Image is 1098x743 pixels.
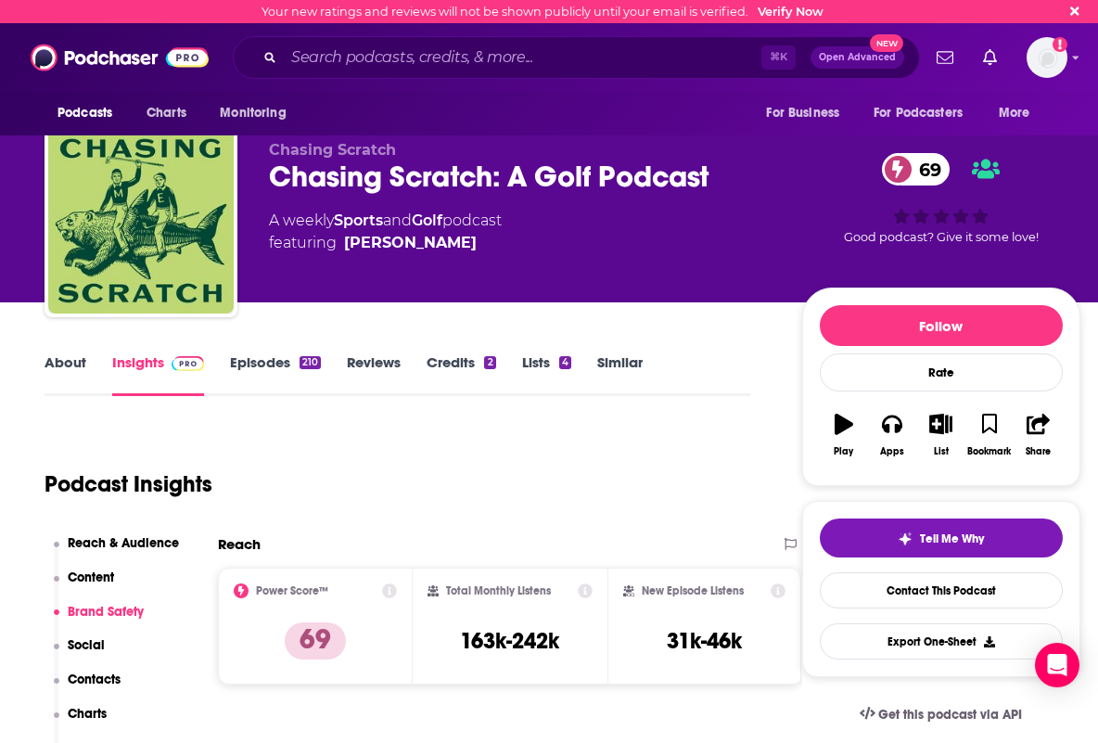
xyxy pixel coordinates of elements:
[334,211,383,229] a: Sports
[1035,643,1079,687] div: Open Intercom Messenger
[834,446,853,457] div: Play
[112,353,204,396] a: InsightsPodchaser Pro
[68,535,179,551] p: Reach & Audience
[134,96,198,131] a: Charts
[1027,37,1067,78] span: Logged in as bgast63
[220,100,286,126] span: Monitoring
[262,5,823,19] div: Your new ratings and reviews will not be shown publicly until your email is verified.
[967,446,1011,457] div: Bookmark
[976,42,1004,73] a: Show notifications dropdown
[802,141,1080,256] div: 69Good podcast? Give it some love!
[1026,446,1051,457] div: Share
[934,446,949,457] div: List
[868,402,916,468] button: Apps
[147,100,186,126] span: Charts
[284,43,761,72] input: Search podcasts, credits, & more...
[844,230,1039,244] span: Good podcast? Give it some love!
[172,356,204,371] img: Podchaser Pro
[870,34,903,52] span: New
[68,672,121,687] p: Contacts
[522,353,571,396] a: Lists4
[68,637,105,653] p: Social
[347,353,401,396] a: Reviews
[54,672,121,706] button: Contacts
[412,211,442,229] a: Golf
[57,100,112,126] span: Podcasts
[45,96,136,131] button: open menu
[218,535,261,553] h2: Reach
[761,45,796,70] span: ⌘ K
[54,637,106,672] button: Social
[874,100,963,126] span: For Podcasters
[54,706,108,740] button: Charts
[819,53,896,62] span: Open Advanced
[820,572,1063,608] a: Contact This Podcast
[31,40,209,75] img: Podchaser - Follow, Share and Rate Podcasts
[484,356,495,369] div: 2
[285,622,346,660] p: 69
[45,353,86,396] a: About
[383,211,412,229] span: and
[642,584,744,597] h2: New Episode Listens
[766,100,839,126] span: For Business
[667,627,742,655] h3: 31k-46k
[845,692,1038,737] a: Get this podcast via API
[820,519,1063,557] button: tell me why sparkleTell Me Why
[559,356,571,369] div: 4
[300,356,321,369] div: 210
[597,353,643,396] a: Similar
[1027,37,1067,78] img: User Profile
[207,96,310,131] button: open menu
[986,96,1053,131] button: open menu
[753,96,862,131] button: open menu
[269,210,502,254] div: A weekly podcast
[344,232,477,254] div: [PERSON_NAME]
[230,353,321,396] a: Episodes210
[1027,37,1067,78] button: Show profile menu
[54,535,180,570] button: Reach & Audience
[898,532,913,546] img: tell me why sparkle
[999,100,1030,126] span: More
[758,5,823,19] a: Verify Now
[880,446,904,457] div: Apps
[68,706,107,722] p: Charts
[269,141,396,159] span: Chasing Scratch
[882,153,951,186] a: 69
[427,353,495,396] a: Credits2
[446,584,551,597] h2: Total Monthly Listens
[811,46,904,69] button: Open AdvancedNew
[233,36,920,79] div: Search podcasts, credits, & more...
[916,402,964,468] button: List
[48,128,234,314] img: Chasing Scratch: A Golf Podcast
[1053,37,1067,52] svg: Email not verified
[929,42,961,73] a: Show notifications dropdown
[965,402,1014,468] button: Bookmark
[820,305,1063,346] button: Follow
[54,570,115,604] button: Content
[1014,402,1062,468] button: Share
[45,470,212,498] h1: Podcast Insights
[900,153,951,186] span: 69
[54,604,145,638] button: Brand Safety
[878,707,1022,723] span: Get this podcast via API
[68,570,114,585] p: Content
[920,532,984,546] span: Tell Me Why
[820,353,1063,391] div: Rate
[820,402,868,468] button: Play
[862,96,989,131] button: open menu
[256,584,328,597] h2: Power Score™
[269,232,502,254] span: featuring
[68,604,144,620] p: Brand Safety
[820,623,1063,660] button: Export One-Sheet
[460,627,559,655] h3: 163k-242k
